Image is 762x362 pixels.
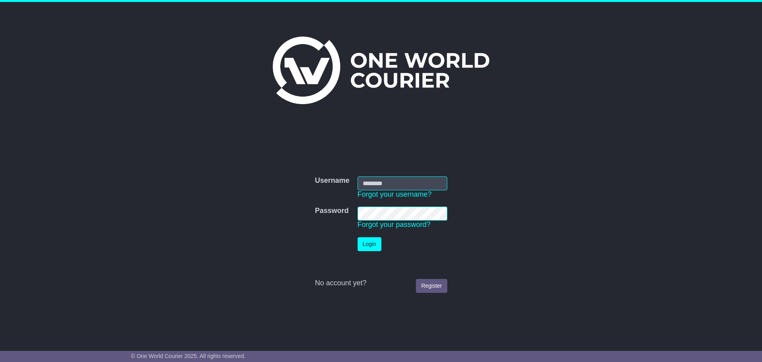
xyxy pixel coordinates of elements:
a: Forgot your username? [358,190,432,198]
a: Register [416,279,447,293]
label: Password [315,207,348,215]
span: © One World Courier 2025. All rights reserved. [131,353,246,359]
a: Forgot your password? [358,221,431,228]
label: Username [315,176,349,185]
div: No account yet? [315,279,447,288]
button: Login [358,237,381,251]
img: One World [273,37,489,104]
